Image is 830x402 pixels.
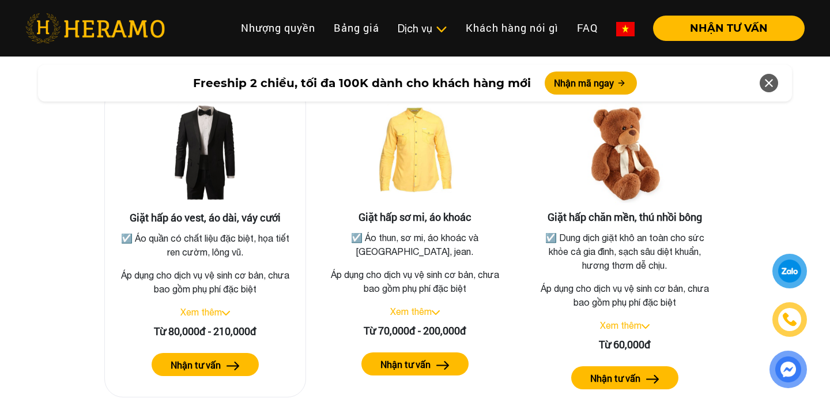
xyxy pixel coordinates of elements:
button: Nhận tư vấn [571,366,678,389]
img: Giặt hấp áo vest, áo dài, váy cưới [148,96,263,212]
h3: Giặt hấp áo vest, áo dài, váy cưới [114,212,296,224]
a: Khách hàng nói gì [456,16,568,40]
p: ☑️ Dung dịch giặt khô an toàn cho sức khỏe cả gia đình, sạch sâu diệt khuẩn, hương thơm dễ chịu. [535,231,714,272]
img: Giặt hấp chăn mền, thú nhồi bông [567,96,682,211]
img: subToggleIcon [435,24,447,35]
div: Từ 60,000đ [533,337,716,352]
img: arrow [646,375,659,384]
label: Nhận tư vấn [380,358,431,371]
div: Từ 80,000đ - 210,000đ [114,324,296,339]
div: Dịch vụ [398,21,447,36]
p: Áp dụng cho dịch vụ vệ sinh cơ bản, chưa bao gồm phụ phí đặc biệt [114,268,296,296]
a: Nhận tư vấn arrow [533,366,716,389]
img: heramo-logo.png [25,13,165,43]
a: Nhận tư vấn arrow [114,353,296,376]
img: phone-icon [782,312,797,328]
img: arrow_down.svg [222,311,230,315]
a: FAQ [568,16,607,40]
button: Nhận tư vấn [152,353,259,376]
a: Nhận tư vấn arrow [323,352,507,375]
img: arrow [227,362,240,370]
p: Áp dụng cho dịch vụ vệ sinh cơ bản, chưa bao gồm phụ phí đặc biệt [323,268,507,295]
p: ☑️ Áo thun, sơ mi, áo khoác và [GEOGRAPHIC_DATA], jean. [326,231,504,258]
img: arrow_down.svg [432,310,440,315]
label: Nhận tư vấn [590,371,640,385]
a: NHẬN TƯ VẤN [644,23,805,33]
img: arrow_down.svg [642,324,650,329]
button: Nhận mã ngay [545,72,637,95]
div: Từ 70,000đ - 200,000đ [323,323,507,339]
a: Nhượng quyền [232,16,325,40]
button: NHẬN TƯ VẤN [653,16,805,41]
h3: Giặt hấp chăn mền, thú nhồi bông [533,211,716,224]
label: Nhận tư vấn [171,358,221,372]
span: Freeship 2 chiều, tối đa 100K dành cho khách hàng mới [193,74,531,92]
img: arrow [436,361,450,370]
a: Xem thêm [390,306,432,317]
a: Xem thêm [180,307,222,317]
img: Giặt hấp sơ mi, áo khoác [357,96,473,211]
a: Bảng giá [325,16,388,40]
p: ☑️ Áo quần có chất liệu đặc biệt, họa tiết ren cườm, lông vũ. [116,231,294,259]
p: Áp dụng cho dịch vụ vệ sinh cơ bản, chưa bao gồm phụ phí đặc biệt [533,281,716,309]
a: Xem thêm [600,320,642,330]
img: vn-flag.png [616,22,635,36]
a: phone-icon [774,303,806,336]
h3: Giặt hấp sơ mi, áo khoác [323,211,507,224]
button: Nhận tư vấn [361,352,469,375]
